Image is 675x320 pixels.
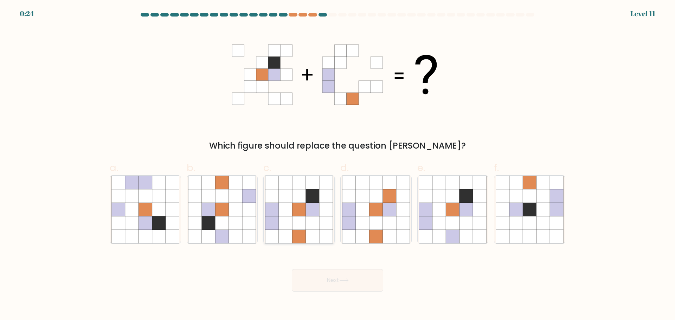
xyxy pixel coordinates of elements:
div: 0:24 [20,8,34,19]
span: f. [494,161,499,175]
div: Level 11 [630,8,655,19]
div: Which figure should replace the question [PERSON_NAME]? [114,139,561,152]
span: d. [340,161,349,175]
span: a. [110,161,118,175]
button: Next [292,269,383,292]
span: c. [263,161,271,175]
span: b. [187,161,195,175]
span: e. [417,161,425,175]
